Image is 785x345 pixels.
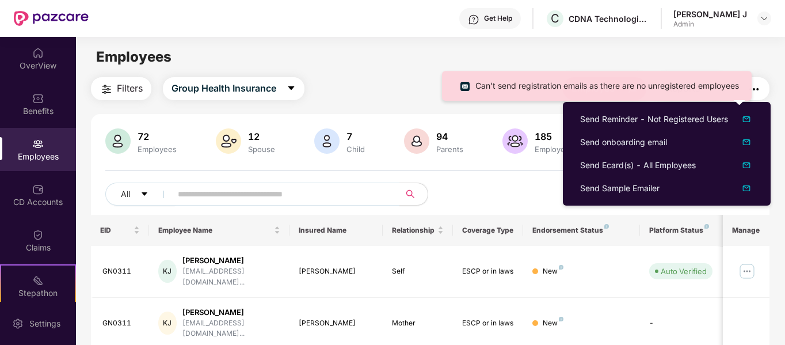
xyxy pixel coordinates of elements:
[580,159,696,172] div: Send Ecard(s) - All Employees
[392,226,435,235] span: Relationship
[182,255,280,266] div: [PERSON_NAME]
[462,318,514,329] div: ESCP or in laws
[740,112,753,126] img: dropDownIcon
[287,84,296,94] span: caret-down
[172,81,276,96] span: Group Health Insurance
[100,82,113,96] img: svg+xml;base64,PHN2ZyB4bWxucz0iaHR0cDovL3d3dy53My5vcmcvMjAwMC9zdmciIHdpZHRoPSIyNCIgaGVpZ2h0PSIyNC...
[453,215,523,246] th: Coverage Type
[399,183,428,206] button: search
[32,47,44,59] img: svg+xml;base64,PHN2ZyBpZD0iSG9tZSIgeG1sbnM9Imh0dHA6Ly93d3cudzMub3JnLzIwMDAvc3ZnIiB3aWR0aD0iMjAiIG...
[569,13,649,24] div: CDNA Technologies Private Limited
[738,262,756,280] img: manageButton
[532,226,631,235] div: Endorsement Status
[704,224,709,229] img: svg+xml;base64,PHN2ZyB4bWxucz0iaHR0cDovL3d3dy53My5vcmcvMjAwMC9zdmciIHdpZHRoPSI4IiBoZWlnaHQ9IjgiIH...
[580,182,660,195] div: Send Sample Emailer
[102,318,140,329] div: GN0311
[392,318,444,329] div: Mother
[760,14,769,23] img: svg+xml;base64,PHN2ZyBpZD0iRHJvcGRvd24tMzJ4MzIiIHhtbG5zPSJodHRwOi8vd3d3LnczLm9yZy8yMDAwL3N2ZyIgd2...
[661,266,707,277] div: Auto Verified
[484,14,512,23] div: Get Help
[502,128,528,154] img: svg+xml;base64,PHN2ZyB4bWxucz0iaHR0cDovL3d3dy53My5vcmcvMjAwMC9zdmciIHhtbG5zOnhsaW5rPSJodHRwOi8vd3...
[26,318,64,329] div: Settings
[105,183,176,206] button: Allcaret-down
[709,84,718,94] span: caret-down
[135,131,179,142] div: 72
[649,226,712,235] div: Platform Status
[140,190,148,199] span: caret-down
[740,135,753,149] img: dropDownIcon
[299,318,374,329] div: [PERSON_NAME]
[117,81,143,96] span: Filters
[434,145,466,154] div: Parents
[96,48,172,65] span: Employees
[543,266,563,277] div: New
[135,145,179,154] div: Employees
[32,138,44,150] img: svg+xml;base64,PHN2ZyBpZD0iRW1wbG95ZWVzIiB4bWxucz0iaHR0cDovL3d3dy53My5vcmcvMjAwMC9zdmciIHdpZHRoPS...
[434,131,466,142] div: 94
[666,81,700,96] span: Reports
[32,275,44,286] img: svg+xml;base64,PHN2ZyB4bWxucz0iaHR0cDovL3d3dy53My5vcmcvMjAwMC9zdmciIHdpZHRoPSIyMSIgaGVpZ2h0PSIyMC...
[563,77,646,100] button: Employee
[289,215,383,246] th: Insured Name
[32,184,44,195] img: svg+xml;base64,PHN2ZyBpZD0iQ0RfQWNjb3VudHMiIGRhdGEtbmFtZT0iQ0QgQWNjb3VudHMiIHhtbG5zPSJodHRwOi8vd3...
[182,307,280,318] div: [PERSON_NAME]
[580,136,667,149] div: Send onboarding email
[580,113,728,126] div: Send Reminder - Not Registered Users
[383,215,453,246] th: Relationship
[559,317,563,321] img: svg+xml;base64,PHN2ZyB4bWxucz0iaHR0cDovL3d3dy53My5vcmcvMjAwMC9zdmciIHdpZHRoPSI4IiBoZWlnaHQ9IjgiIH...
[216,128,241,154] img: svg+xml;base64,PHN2ZyB4bWxucz0iaHR0cDovL3d3dy53My5vcmcvMjAwMC9zdmciIHhtbG5zOnhsaW5rPSJodHRwOi8vd3...
[532,145,624,154] div: Employees+dependents
[392,266,444,277] div: Self
[100,226,132,235] span: EID
[182,266,280,288] div: [EMAIL_ADDRESS][DOMAIN_NAME]...
[468,14,479,25] img: svg+xml;base64,PHN2ZyBpZD0iSGVscC0zMngzMiIgeG1sbnM9Imh0dHA6Ly93d3cudzMub3JnLzIwMDAvc3ZnIiB3aWR0aD...
[246,131,277,142] div: 12
[158,312,177,335] div: KJ
[344,131,367,142] div: 7
[32,229,44,241] img: svg+xml;base64,PHN2ZyBpZD0iQ2xhaW0iIHhtbG5zPSJodHRwOi8vd3d3LnczLm9yZy8yMDAwL3N2ZyIgd2lkdGg9IjIwIi...
[1,287,75,299] div: Stepathon
[12,318,24,329] img: svg+xml;base64,PHN2ZyBpZD0iU2V0dGluZy0yMHgyMCIgeG1sbnM9Imh0dHA6Ly93d3cudzMub3JnLzIwMDAvc3ZnIiB3aW...
[543,318,563,329] div: New
[299,266,374,277] div: [PERSON_NAME]
[158,226,272,235] span: Employee Name
[32,93,44,104] img: svg+xml;base64,PHN2ZyBpZD0iQmVuZWZpdHMiIHhtbG5zPSJodHRwOi8vd3d3LnczLm9yZy8yMDAwL3N2ZyIgd2lkdGg9Ij...
[740,181,753,195] img: svg+xml;base64,PHN2ZyB4bWxucz0iaHR0cDovL3d3dy53My5vcmcvMjAwMC9zdmciIHhtbG5zOnhsaW5rPSJodHRwOi8vd3...
[102,266,140,277] div: GN0311
[105,128,131,154] img: svg+xml;base64,PHN2ZyB4bWxucz0iaHR0cDovL3d3dy53My5vcmcvMjAwMC9zdmciIHhtbG5zOnhsaW5rPSJodHRwOi8vd3...
[91,77,151,100] button: Filters
[673,20,747,29] div: Admin
[91,215,150,246] th: EID
[571,81,615,96] span: Employee
[158,260,177,283] div: KJ
[14,11,89,26] img: New Pazcare Logo
[723,215,769,246] th: Manage
[658,77,727,100] button: Reportscaret-down
[314,128,340,154] img: svg+xml;base64,PHN2ZyB4bWxucz0iaHR0cDovL3d3dy53My5vcmcvMjAwMC9zdmciIHhtbG5zOnhsaW5rPSJodHRwOi8vd3...
[747,82,761,96] img: svg+xml;base64,PHN2ZyB4bWxucz0iaHR0cDovL3d3dy53My5vcmcvMjAwMC9zdmciIHdpZHRoPSIyNCIgaGVpZ2h0PSIyNC...
[344,145,367,154] div: Child
[532,131,624,142] div: 185
[624,82,638,96] img: svg+xml;base64,PHN2ZyB4bWxucz0iaHR0cDovL3d3dy53My5vcmcvMjAwMC9zdmciIHhtbG5zOnhsaW5rPSJodHRwOi8vd3...
[551,12,559,25] span: C
[121,188,130,200] span: All
[149,215,289,246] th: Employee Name
[163,77,304,100] button: Group Health Insurancecaret-down
[559,265,563,270] img: svg+xml;base64,PHN2ZyB4bWxucz0iaHR0cDovL3d3dy53My5vcmcvMjAwMC9zdmciIHdpZHRoPSI4IiBoZWlnaHQ9IjgiIH...
[182,318,280,340] div: [EMAIL_ADDRESS][DOMAIN_NAME]...
[462,266,514,277] div: ESCP or in laws
[404,128,429,154] img: svg+xml;base64,PHN2ZyB4bWxucz0iaHR0cDovL3d3dy53My5vcmcvMjAwMC9zdmciIHhtbG5zOnhsaW5rPSJodHRwOi8vd3...
[399,189,422,199] span: search
[604,224,609,229] img: svg+xml;base64,PHN2ZyB4bWxucz0iaHR0cDovL3d3dy53My5vcmcvMjAwMC9zdmciIHdpZHRoPSI4IiBoZWlnaHQ9IjgiIH...
[740,158,753,172] img: dropDownIcon
[673,9,747,20] div: [PERSON_NAME] J
[246,145,277,154] div: Spouse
